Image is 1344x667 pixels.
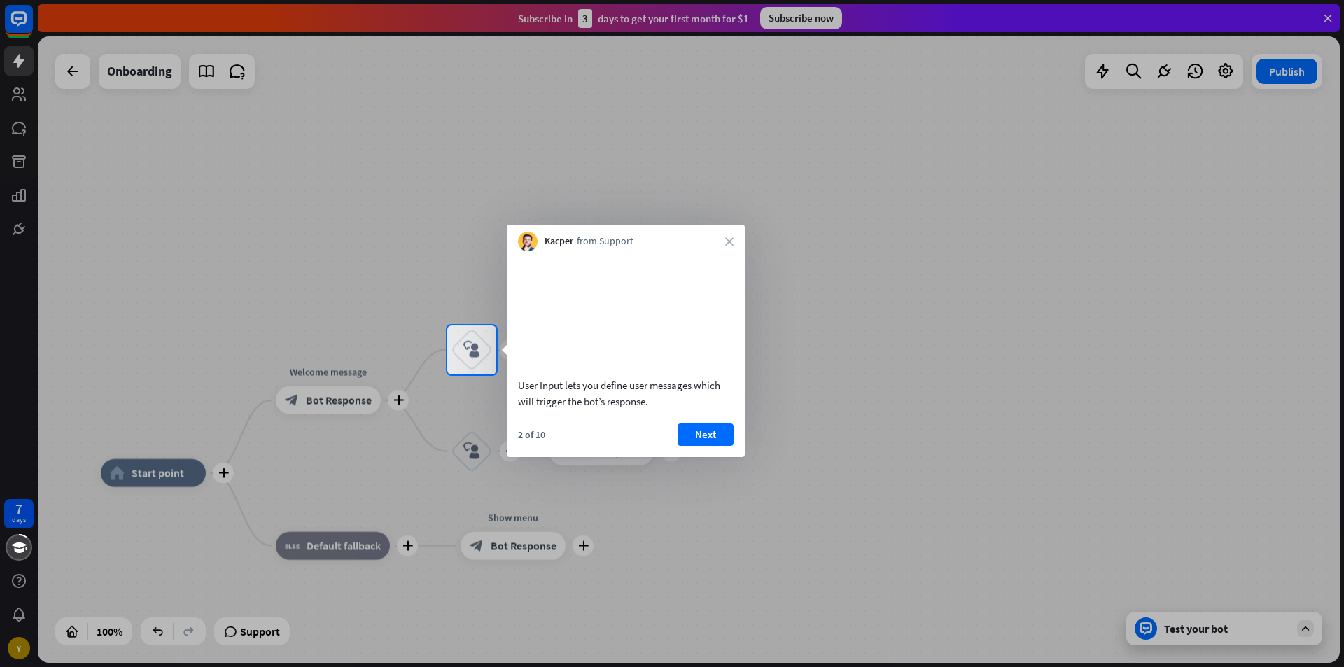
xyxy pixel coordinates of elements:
span: Kacper [545,234,573,248]
div: User Input lets you define user messages which will trigger the bot’s response. [518,377,734,409]
div: 2 of 10 [518,428,545,441]
button: Next [678,423,734,446]
i: close [725,237,734,246]
i: block_user_input [463,342,480,358]
button: Open LiveChat chat widget [11,6,53,48]
span: from Support [577,234,633,248]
